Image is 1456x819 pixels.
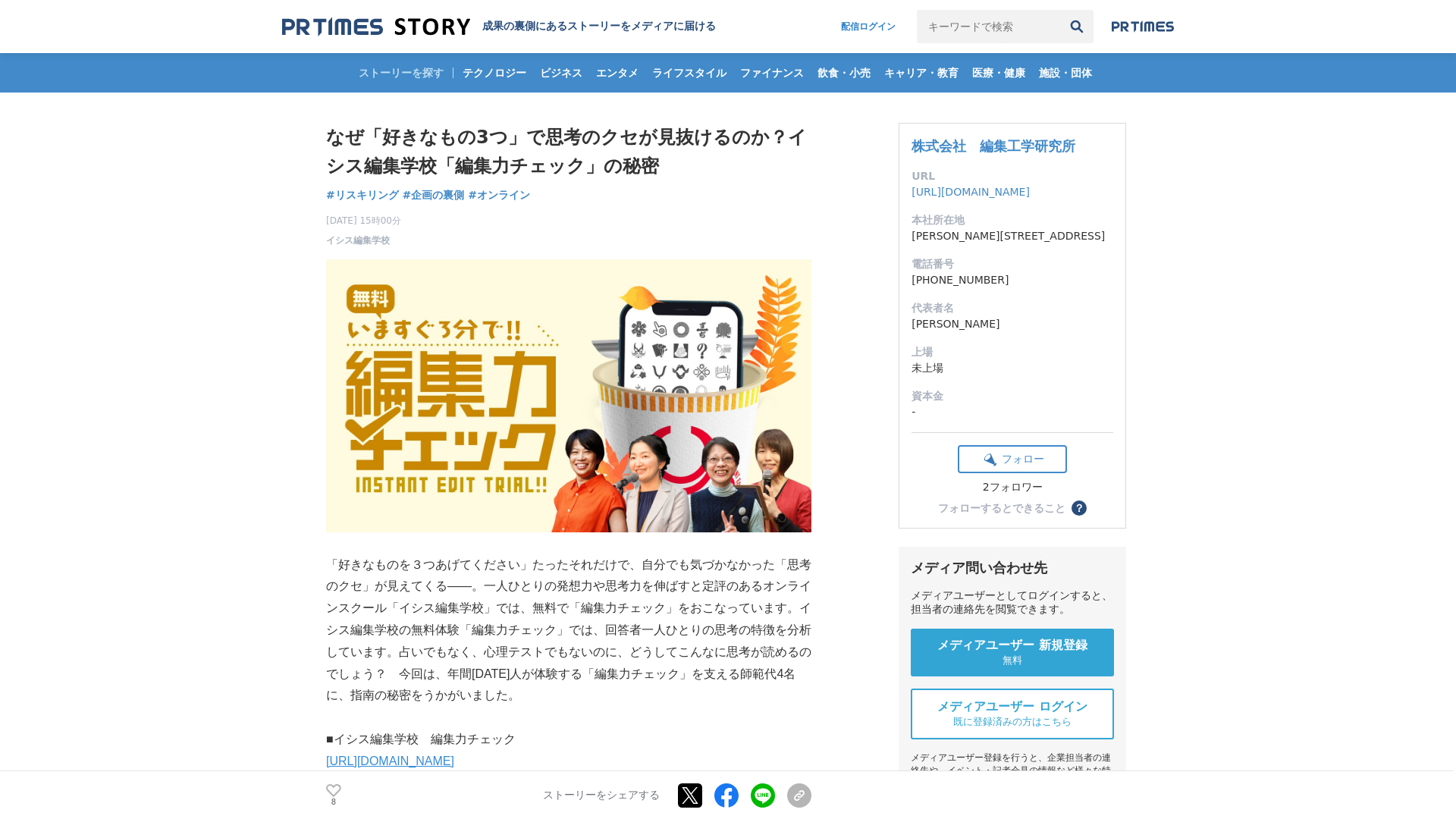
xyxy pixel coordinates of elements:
a: ファイナンス [734,53,810,93]
dt: 電話番号 [912,256,1113,272]
a: テクノロジー [457,53,532,93]
dd: 未上場 [912,360,1113,376]
a: [URL][DOMAIN_NAME] [912,186,1030,198]
span: 既に登録済みの方はこちら [953,715,1072,729]
span: #リスキリング [326,188,399,202]
p: 「好きなものを３つあげてください」たったそれだけで、自分でも気づかなかった「思考のクセ」が見えてくる――。一人ひとりの発想力や思考力を伸ばすと定評のあるオンラインスクール「イシス編集学校」では、... [326,554,811,708]
a: 医療・健康 [966,53,1031,93]
p: ストーリーをシェアする [543,789,660,802]
img: thumbnail_16603570-a315-11f0-9420-dbc182b1518c.png [326,259,811,532]
div: メディア問い合わせ先 [911,559,1114,577]
h1: なぜ「好きなもの3つ」で思考のクセが見抜けるのか？イシス編集学校「編集力チェック」の秘密 [326,123,811,181]
a: 配信ログイン [826,10,911,43]
span: ライフスタイル [646,66,733,80]
span: #企画の裏側 [403,188,465,202]
span: ビジネス [534,66,588,80]
dd: [PHONE_NUMBER] [912,272,1113,288]
span: 医療・健康 [966,66,1031,80]
p: 8 [326,799,341,806]
img: prtimes [1112,20,1174,33]
span: エンタメ [590,66,645,80]
h2: 成果の裏側にあるストーリーをメディアに届ける [482,20,716,33]
span: ？ [1074,503,1084,513]
button: フォロー [958,445,1067,473]
a: キャリア・教育 [878,53,965,93]
a: ライフスタイル [646,53,733,93]
a: #リスキリング [326,187,399,203]
img: 成果の裏側にあるストーリーをメディアに届ける [282,17,470,37]
span: テクノロジー [457,66,532,80]
a: 成果の裏側にあるストーリーをメディアに届ける 成果の裏側にあるストーリーをメディアに届ける [282,17,716,37]
a: 飲食・小売 [811,53,877,93]
span: 飲食・小売 [811,66,877,80]
dt: 上場 [912,344,1113,360]
a: ビジネス [534,53,588,93]
dt: URL [912,168,1113,184]
a: 施設・団体 [1033,53,1098,93]
a: #企画の裏側 [403,187,465,203]
span: 施設・団体 [1033,66,1098,80]
span: #オンライン [468,188,530,202]
div: メディアユーザー登録を行うと、企業担当者の連絡先や、イベント・記者会見の情報など様々な特記情報を閲覧できます。 ※内容はストーリー・プレスリリースにより異なります。 [911,752,1114,816]
div: フォローするとできること [938,503,1065,513]
input: キーワードで検索 [917,10,1060,43]
p: ■イシス編集学校 編集力チェック [326,729,811,751]
a: エンタメ [590,53,645,93]
button: ？ [1072,500,1087,516]
span: 無料 [1003,654,1022,667]
span: [DATE] 15時00分 [326,214,401,227]
dt: 代表者名 [912,300,1113,316]
dt: 資本金 [912,388,1113,404]
dd: - [912,404,1113,420]
dd: [PERSON_NAME] [912,316,1113,332]
a: #オンライン [468,187,530,203]
a: 株式会社 編集工学研究所 [912,138,1075,154]
button: 検索 [1060,10,1094,43]
div: 2フォロワー [958,481,1067,494]
span: メディアユーザー 新規登録 [937,638,1087,654]
a: [URL][DOMAIN_NAME] [326,755,454,767]
a: メディアユーザー ログイン 既に登録済みの方はこちら [911,689,1114,739]
a: イシス編集学校 [326,234,390,247]
dt: 本社所在地 [912,212,1113,228]
span: メディアユーザー ログイン [937,699,1087,715]
a: メディアユーザー 新規登録 無料 [911,629,1114,676]
div: メディアユーザーとしてログインすると、担当者の連絡先を閲覧できます。 [911,589,1114,617]
dd: [PERSON_NAME][STREET_ADDRESS] [912,228,1113,244]
span: ファイナンス [734,66,810,80]
span: キャリア・教育 [878,66,965,80]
